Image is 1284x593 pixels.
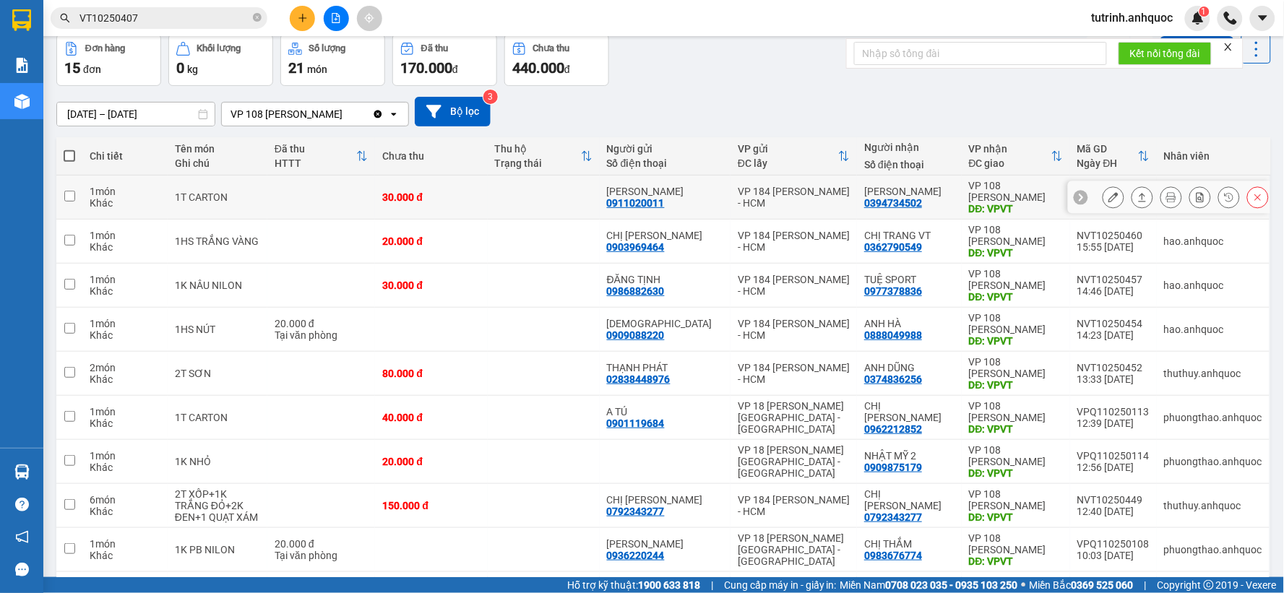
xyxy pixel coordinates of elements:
div: Khác [90,462,160,473]
span: Hỗ trợ kỹ thuật: [567,577,700,593]
div: 30.000 đ [382,191,480,203]
strong: 0708 023 035 - 0935 103 250 [886,579,1018,591]
span: message [15,563,29,576]
span: close-circle [253,12,262,25]
div: ĐC giao [969,157,1051,169]
div: Đã thu [421,43,448,53]
div: HTTT [275,157,356,169]
div: Thu hộ [495,143,581,155]
div: phuongthao.anhquoc [1164,456,1262,467]
span: 170.000 [400,59,452,77]
span: Cung cấp máy in - giấy in: [724,577,837,593]
div: 20.000 đ [275,318,368,329]
div: 1HS TRẮNG VÀNG [175,235,260,247]
div: Khác [90,417,160,429]
img: warehouse-icon [14,464,30,480]
div: 1 món [90,538,160,550]
div: 30.000 đ [382,280,480,291]
div: 1 món [90,450,160,462]
div: NVT10250449 [1077,494,1150,506]
div: VP 108 [PERSON_NAME] [969,444,1063,467]
button: file-add [324,6,349,31]
div: 1T CARTON [175,191,260,203]
div: hao.anhquoc [1164,324,1262,335]
div: CHỊ LINH [607,230,723,241]
input: Selected VP 108 Lê Hồng Phong - Vũng Tàu. [344,107,345,121]
span: search [60,13,70,23]
span: | [711,577,713,593]
div: Trạng thái [495,157,581,169]
div: 1T CARTON [175,412,260,423]
span: đ [452,64,458,75]
span: question-circle [15,498,29,511]
div: DĐ: VPVT [969,379,1063,391]
div: 1 món [90,406,160,417]
sup: 1 [1199,7,1210,17]
div: VPQ110250113 [1077,406,1150,417]
th: Toggle SortBy [488,137,600,176]
div: VP nhận [969,143,1051,155]
div: Khác [90,285,160,297]
div: Chưa thu [533,43,570,53]
div: 1 món [90,230,160,241]
button: caret-down [1250,6,1275,31]
div: Số lượng [309,43,346,53]
img: icon-new-feature [1192,12,1205,25]
div: Khác [90,506,160,517]
div: 150.000 đ [382,500,480,511]
div: 0983676774 [864,550,922,561]
img: phone-icon [1224,12,1237,25]
div: Khác [90,550,160,561]
span: notification [15,530,29,544]
div: ĐĂNG TỊNH [607,274,723,285]
div: ANH BẢO [607,538,723,550]
div: 0909875179 [864,462,922,473]
div: NHẬT MỸ 2 [864,450,955,462]
div: VP 18 [PERSON_NAME][GEOGRAPHIC_DATA] - [GEOGRAPHIC_DATA] [738,444,850,479]
th: Toggle SortBy [267,137,375,176]
div: 0394734502 [864,197,922,209]
div: 15:55 [DATE] [1077,241,1150,253]
button: Bộ lọc [415,97,491,126]
div: 12:40 [DATE] [1077,506,1150,517]
input: Select a date range. [57,103,215,126]
div: ANH HÀ [864,318,955,329]
svg: Clear value [372,108,384,120]
strong: 1900 633 818 [638,579,700,591]
div: 02838448976 [607,373,671,385]
input: Nhập số tổng đài [854,42,1107,65]
div: VP 108 [PERSON_NAME] [969,532,1063,555]
div: VP 184 [PERSON_NAME] - HCM [738,186,850,209]
div: VP 108 [PERSON_NAME] [969,180,1063,203]
div: Giao hàng [1132,186,1153,208]
div: A TÚ [607,406,723,417]
span: tutrinh.anhquoc [1080,9,1185,27]
span: 21 [288,59,304,77]
div: 12:39 [DATE] [1077,417,1150,429]
div: Chưa thu [382,150,480,162]
div: 80.000 đ [382,368,480,379]
div: VPQ110250108 [1077,538,1150,550]
div: NVT10250457 [1077,274,1150,285]
div: phuongthao.anhquoc [1164,544,1262,555]
div: 0986882630 [607,285,665,297]
div: Nhân viên [1164,150,1262,162]
div: 20.000 đ [275,538,368,550]
span: file-add [331,13,341,23]
sup: 3 [483,90,498,104]
div: VP 184 [PERSON_NAME] - HCM [738,318,850,341]
div: NVT10250454 [1077,318,1150,329]
div: VPQ110250114 [1077,450,1150,462]
div: Đơn hàng [85,43,125,53]
div: NVT10250460 [1077,230,1150,241]
div: 2T SƠN [175,368,260,379]
th: Toggle SortBy [731,137,857,176]
div: A THÁI [607,318,723,329]
div: DĐ: VPVT [969,291,1063,303]
div: DĐ: VPVT [969,247,1063,259]
div: CHỊ TRANG VT [864,230,955,241]
div: VP 184 [PERSON_NAME] - HCM [738,230,850,253]
span: 1 [1202,7,1207,17]
div: Tại văn phòng [275,329,368,341]
div: Tại văn phòng [275,550,368,561]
